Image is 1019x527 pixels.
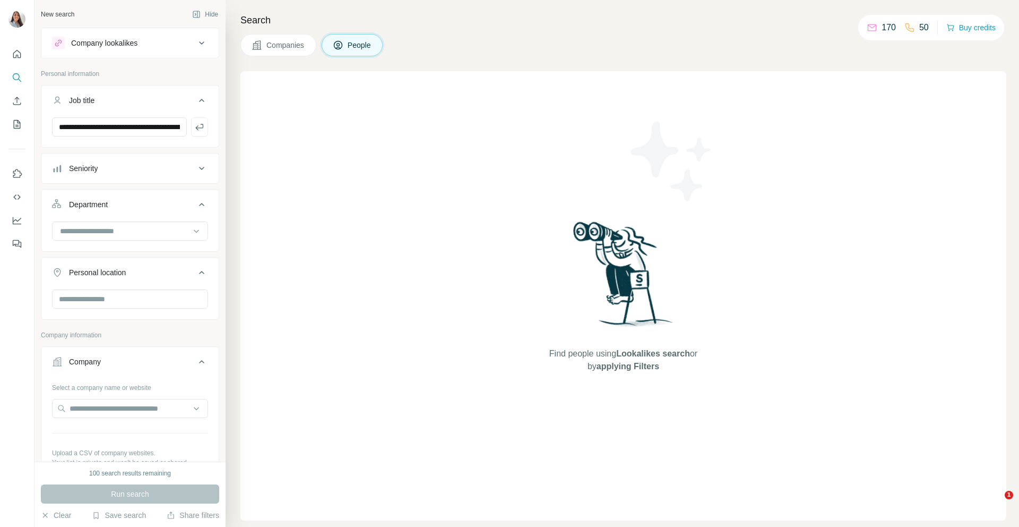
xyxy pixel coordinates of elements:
[983,491,1008,516] iframe: Intercom live chat
[8,164,25,183] button: Use Surfe on LinkedIn
[52,448,208,458] p: Upload a CSV of company websites.
[8,115,25,134] button: My lists
[8,45,25,64] button: Quick start
[8,211,25,230] button: Dashboard
[71,38,137,48] div: Company lookalikes
[8,91,25,110] button: Enrich CSV
[624,114,719,209] img: Surfe Illustration - Stars
[538,347,708,373] span: Find people using or by
[568,219,679,337] img: Surfe Illustration - Woman searching with binoculars
[52,379,208,393] div: Select a company name or website
[167,510,219,521] button: Share filters
[8,11,25,28] img: Avatar
[41,260,219,290] button: Personal location
[41,69,219,79] p: Personal information
[69,267,126,278] div: Personal location
[52,458,208,467] p: Your list is private and won't be saved or shared.
[240,13,1006,28] h4: Search
[882,21,896,34] p: 170
[8,188,25,207] button: Use Surfe API
[8,68,25,87] button: Search
[69,163,98,174] div: Seniority
[266,40,305,50] span: Companies
[8,234,25,253] button: Feedback
[41,156,219,181] button: Seniority
[185,6,226,22] button: Hide
[41,10,74,19] div: New search
[69,356,101,367] div: Company
[41,30,219,56] button: Company lookalikes
[41,349,219,379] button: Company
[69,199,108,210] div: Department
[89,469,171,478] div: 100 search results remaining
[41,192,219,222] button: Department
[41,88,219,117] button: Job title
[946,20,996,35] button: Buy credits
[348,40,372,50] span: People
[92,510,146,521] button: Save search
[616,349,690,358] span: Lookalikes search
[919,21,929,34] p: 50
[69,95,94,106] div: Job title
[41,510,71,521] button: Clear
[41,330,219,340] p: Company information
[1005,491,1013,499] span: 1
[597,362,659,371] span: applying Filters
